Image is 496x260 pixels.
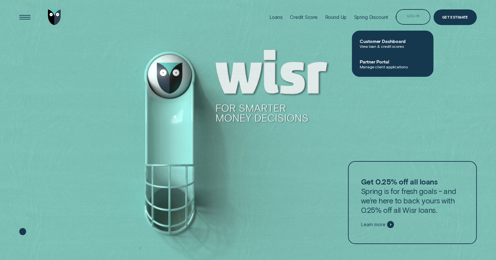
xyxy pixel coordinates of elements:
[352,54,433,74] a: Partner PortalManage client applications
[361,222,385,227] span: Learn more
[360,44,426,48] span: View loan & credit scores
[269,14,283,20] div: Loans
[396,9,430,25] button: Log in
[348,161,477,244] a: Get 0.25% off all loansSpring is for fresh goals - and we’re here to back yours with 0.25% off al...
[325,14,347,20] div: Round Up
[360,38,426,44] span: Customer Dashboard
[352,33,433,54] a: Customer DashboardView loan & credit scores
[354,14,388,20] div: Spring Discount
[360,64,426,69] span: Manage client applications
[17,9,33,25] button: Open Menu
[48,9,61,25] img: Wisr
[433,9,477,25] a: Get Estimate
[360,59,426,64] span: Partner Portal
[361,177,464,215] p: Spring is for fresh goals - and we’re here to back yours with 0.25% off all Wisr loans.
[361,177,437,186] strong: Get 0.25% off all loans
[290,14,318,20] div: Credit Score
